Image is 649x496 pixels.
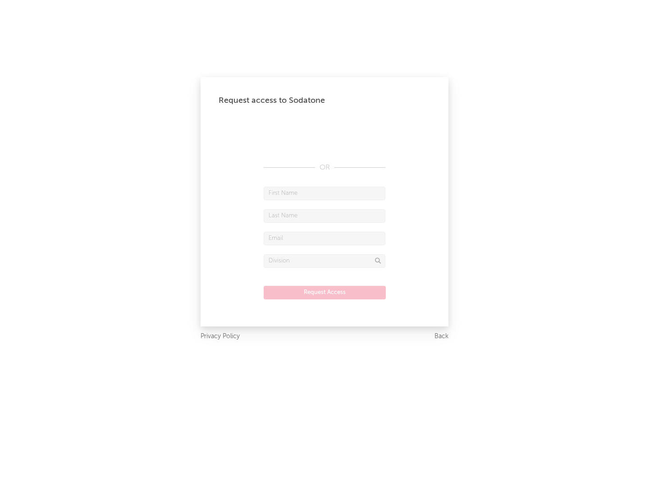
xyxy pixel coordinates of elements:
input: Division [264,254,385,268]
a: Back [434,331,448,342]
input: Last Name [264,209,385,223]
input: Email [264,232,385,245]
button: Request Access [264,286,386,299]
input: First Name [264,187,385,200]
a: Privacy Policy [201,331,240,342]
div: Request access to Sodatone [219,95,430,106]
div: OR [264,162,385,173]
